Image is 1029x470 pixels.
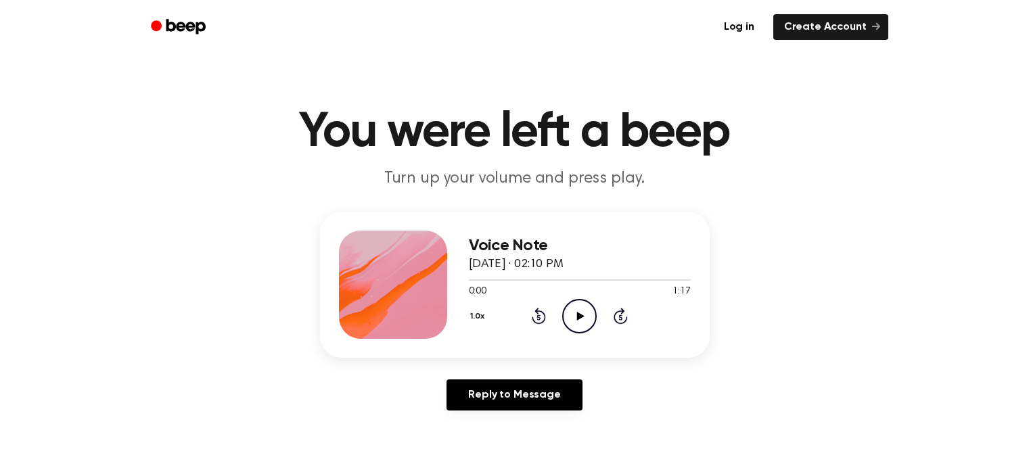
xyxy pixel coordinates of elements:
a: Beep [141,14,218,41]
h1: You were left a beep [168,108,861,157]
a: Create Account [773,14,888,40]
button: 1.0x [469,305,490,328]
p: Turn up your volume and press play. [255,168,775,190]
a: Reply to Message [447,379,582,410]
span: 1:17 [672,285,690,299]
span: 0:00 [469,285,486,299]
a: Log in [713,14,765,40]
h3: Voice Note [469,237,691,255]
span: [DATE] · 02:10 PM [469,258,564,271]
